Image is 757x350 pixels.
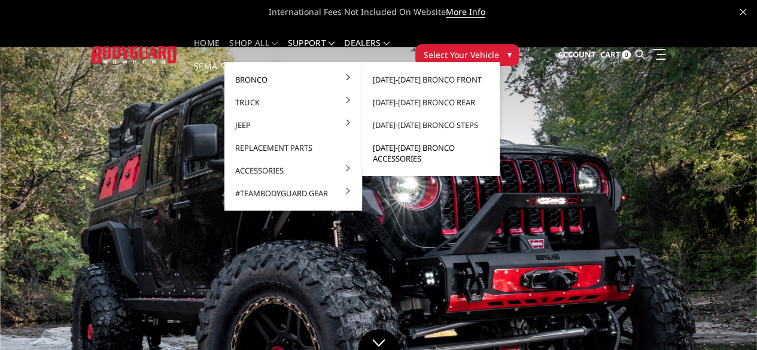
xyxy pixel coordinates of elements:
a: Truck [229,91,357,114]
a: Click to Down [358,329,400,350]
a: More Info [446,6,485,18]
button: 3 of 5 [702,253,714,272]
a: Accessories [229,159,357,182]
button: Select Your Vehicle [415,44,519,66]
a: Cart 0 [600,39,631,71]
a: [DATE]-[DATE] Bronco Accessories [367,136,495,170]
span: ▾ [507,48,511,60]
span: 0 [622,50,631,59]
a: [DATE]-[DATE] Bronco Rear [367,91,495,114]
span: Cart [600,49,620,60]
span: Account [557,49,595,60]
button: 1 of 5 [702,215,714,234]
a: #TeamBodyguard Gear [229,182,357,205]
iframe: Chat Widget [697,293,757,350]
a: Replacement Parts [229,136,357,159]
a: Support [287,39,335,62]
a: SEMA Show [194,62,246,86]
a: Dealers [344,39,390,62]
span: Select Your Vehicle [423,48,498,61]
a: Home [194,39,220,62]
button: 4 of 5 [702,272,714,291]
a: shop all [229,39,278,62]
button: 2 of 5 [702,234,714,253]
a: Jeep [229,114,357,136]
img: BODYGUARD BUMPERS [92,46,177,63]
a: Bronco [229,68,357,91]
a: Account [557,39,595,71]
a: [DATE]-[DATE] Bronco Steps [367,114,495,136]
button: 5 of 5 [702,291,714,311]
a: [DATE]-[DATE] Bronco Front [367,68,495,91]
